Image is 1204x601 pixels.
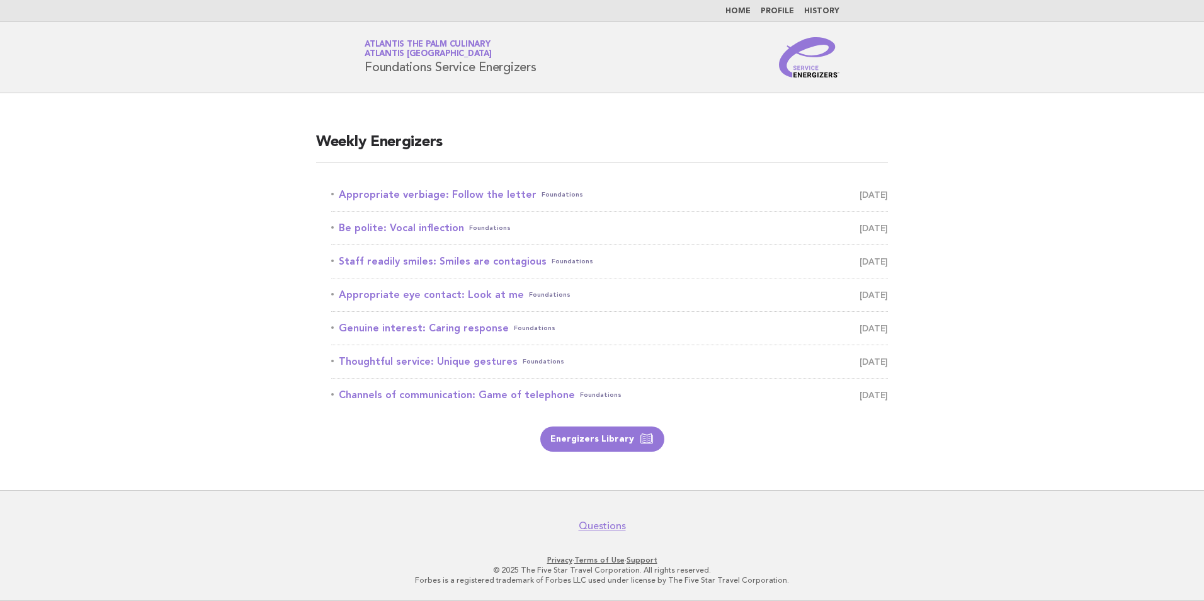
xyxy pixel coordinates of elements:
[860,386,888,404] span: [DATE]
[331,319,888,337] a: Genuine interest: Caring responseFoundations [DATE]
[331,186,888,203] a: Appropriate verbiage: Follow the letterFoundations [DATE]
[860,319,888,337] span: [DATE]
[779,37,839,77] img: Service Energizers
[331,219,888,237] a: Be polite: Vocal inflectionFoundations [DATE]
[860,353,888,370] span: [DATE]
[542,186,583,203] span: Foundations
[627,556,657,564] a: Support
[860,253,888,270] span: [DATE]
[540,426,664,452] a: Energizers Library
[365,50,492,59] span: Atlantis [GEOGRAPHIC_DATA]
[761,8,794,15] a: Profile
[579,520,626,532] a: Questions
[316,132,888,163] h2: Weekly Energizers
[217,575,987,585] p: Forbes is a registered trademark of Forbes LLC used under license by The Five Star Travel Corpora...
[725,8,751,15] a: Home
[217,555,987,565] p: · ·
[469,219,511,237] span: Foundations
[331,386,888,404] a: Channels of communication: Game of telephoneFoundations [DATE]
[365,41,537,74] h1: Foundations Service Energizers
[860,186,888,203] span: [DATE]
[514,319,555,337] span: Foundations
[547,556,572,564] a: Privacy
[523,353,564,370] span: Foundations
[860,219,888,237] span: [DATE]
[365,40,492,58] a: Atlantis The Palm CulinaryAtlantis [GEOGRAPHIC_DATA]
[529,286,571,304] span: Foundations
[552,253,593,270] span: Foundations
[331,253,888,270] a: Staff readily smiles: Smiles are contagiousFoundations [DATE]
[574,556,625,564] a: Terms of Use
[580,386,622,404] span: Foundations
[804,8,839,15] a: History
[217,565,987,575] p: © 2025 The Five Star Travel Corporation. All rights reserved.
[331,353,888,370] a: Thoughtful service: Unique gesturesFoundations [DATE]
[860,286,888,304] span: [DATE]
[331,286,888,304] a: Appropriate eye contact: Look at meFoundations [DATE]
